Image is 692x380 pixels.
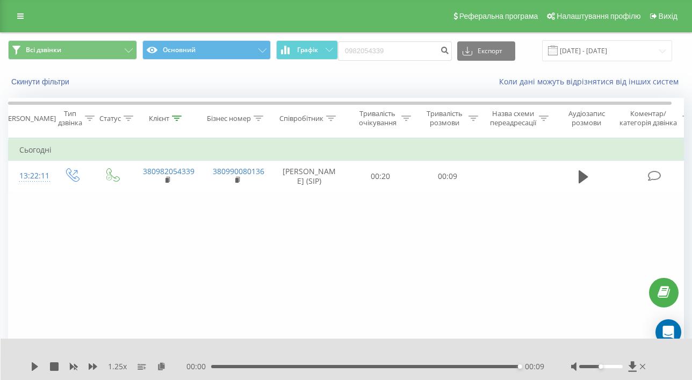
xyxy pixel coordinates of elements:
span: Налаштування профілю [557,12,640,20]
td: 00:09 [414,161,481,192]
div: Співробітник [279,114,323,123]
div: Open Intercom Messenger [655,319,681,345]
div: Статус [99,114,121,123]
div: Назва схеми переадресації [490,109,536,127]
div: Коментар/категорія дзвінка [617,109,680,127]
td: [PERSON_NAME] (SIP) [272,161,347,192]
a: 380982054339 [143,166,194,176]
a: 380990080136 [213,166,264,176]
span: Графік [297,46,318,54]
div: [PERSON_NAME] [2,114,56,123]
div: Accessibility label [518,364,522,369]
div: Аудіозапис розмови [560,109,612,127]
span: 00:00 [186,361,211,372]
a: Коли дані можуть відрізнятися вiд інших систем [499,76,684,87]
button: Основний [142,40,271,60]
span: Реферальна програма [459,12,538,20]
div: Бізнес номер [207,114,251,123]
div: Accessibility label [599,364,603,369]
button: Експорт [457,41,515,61]
span: Всі дзвінки [26,46,61,54]
td: 00:20 [347,161,414,192]
div: Тривалість розмови [423,109,466,127]
div: Тип дзвінка [58,109,82,127]
button: Всі дзвінки [8,40,137,60]
span: 1.25 x [108,361,127,372]
button: Графік [276,40,338,60]
span: Вихід [659,12,677,20]
div: 13:22:11 [19,166,41,187]
input: Пошук за номером [338,41,452,61]
span: 00:09 [525,361,544,372]
div: Клієнт [149,114,169,123]
div: Тривалість очікування [356,109,399,127]
button: Скинути фільтри [8,77,75,87]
